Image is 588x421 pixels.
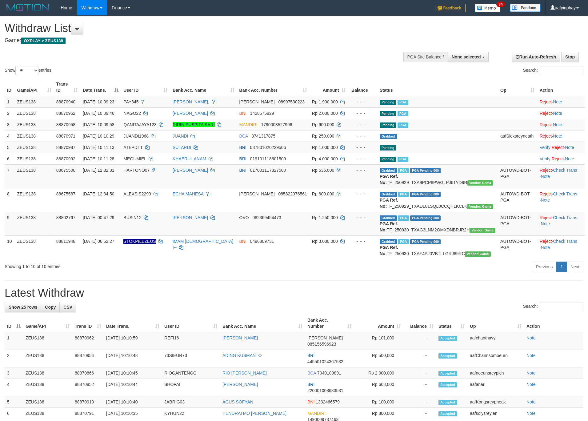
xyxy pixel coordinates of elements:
span: Vendor URL: https://trx31.1velocity.biz [470,228,495,233]
td: SHOPAI [162,379,220,396]
td: ZEUS138 [14,119,54,130]
td: ZEUS138 [23,379,72,396]
span: 88675587 [56,191,75,196]
span: BNI [239,239,246,244]
span: Rp 536.000 [312,168,334,173]
td: aafchanthavy [467,332,524,350]
div: - - - [351,215,375,221]
span: [DATE] 10:09:58 [83,122,114,127]
td: 8 [5,188,14,212]
span: [DATE] 10:10:29 [83,134,114,138]
a: ADING KUSMANTO [222,353,262,358]
a: Note [526,382,536,387]
a: Reject [552,156,564,161]
a: Show 25 rows [5,302,41,312]
h1: Latest Withdraw [5,287,583,299]
td: Rp 500,000 [354,350,403,367]
span: 88870940 [56,99,75,104]
td: ZEUS138 [14,153,54,164]
td: ZEUS138 [14,107,54,119]
span: Vendor URL: https://trx31.1velocity.biz [467,180,493,186]
span: ALEXSIS2290 [123,191,151,196]
td: · · [537,153,585,164]
div: - - - [351,133,375,139]
a: [PERSON_NAME] [222,382,258,387]
td: 88870962 [72,332,104,350]
span: 88870971 [56,134,75,138]
span: 88870992 [56,156,75,161]
a: KHAERUL ANAM [173,156,206,161]
span: Vendor URL: https://trx31.1velocity.biz [465,251,491,257]
td: Rp 101,000 [354,332,403,350]
span: Accepted [438,336,457,341]
button: None selected [448,52,489,62]
td: [DATE] 10:10:44 [104,379,162,396]
span: Rp 600.000 [312,191,334,196]
a: Previous [532,262,557,272]
td: aafSieksreyneath [498,130,537,142]
td: ZEUS138 [23,332,72,350]
td: Rp 2,000,000 [354,367,403,379]
th: Bank Acc. Name: activate to sort column ascending [220,315,305,332]
th: Date Trans.: activate to sort column descending [80,78,121,96]
td: [DATE] 10:10:48 [104,350,162,367]
td: AUTOWD-BOT-PGA [498,164,537,188]
td: 7 [5,164,14,188]
span: [DATE] 12:34:50 [83,191,114,196]
td: 9 [5,212,14,235]
span: BNI [239,111,246,116]
span: Rp 1.250.000 [312,215,338,220]
td: aafnoeunsreypich [467,367,524,379]
a: Check Trans [553,239,577,244]
span: Copy 017001117327500 to clipboard [250,168,286,173]
span: QANITAJAYA123 [123,122,156,127]
a: Copy [41,302,60,312]
th: Op: activate to sort column ascending [498,78,537,96]
a: Reject [552,145,564,150]
span: Marked by aafsolysreylen [398,157,408,162]
span: Marked by aafpengsreynich [398,111,408,116]
th: Game/API: activate to sort column ascending [23,315,72,332]
span: Pending [380,111,396,116]
span: Pending [380,157,396,162]
th: Trans ID: activate to sort column ascending [54,78,80,96]
span: Copy 1332466579 to clipboard [316,399,340,404]
td: · [537,119,585,130]
div: - - - [351,238,375,244]
span: PGA Pending [410,192,441,197]
span: BRI [307,353,314,358]
a: Verify [540,156,550,161]
span: Copy 1790003527996 to clipboard [261,122,292,127]
span: PGA Pending [410,239,441,244]
a: Verify [540,145,550,150]
span: Rp 250.000 [312,134,334,138]
td: [DATE] 10:10:45 [104,367,162,379]
span: ATEPDTT [123,145,143,150]
span: Rp 1.900.000 [312,99,338,104]
span: BUSIN12 [123,215,141,220]
span: Copy 1428575829 to clipboard [250,111,274,116]
a: Note [541,245,550,250]
span: Grabbed [380,239,397,244]
a: AGUS SOFYAN [222,399,253,404]
th: Op: activate to sort column ascending [467,315,524,332]
td: · [537,130,585,142]
a: Note [553,122,562,127]
th: Bank Acc. Number: activate to sort column ascending [305,315,354,332]
a: [PERSON_NAME] [222,335,258,340]
span: Grabbed [380,134,397,139]
td: 4 [5,379,23,396]
span: [DATE] 10:11:13 [83,145,114,150]
td: 1 [5,332,23,350]
th: Date Trans.: activate to sort column ascending [104,315,162,332]
span: None selected [452,54,481,59]
span: 88675500 [56,168,75,173]
img: Feedback.jpg [435,4,466,12]
th: Trans ID: activate to sort column ascending [72,315,104,332]
a: Stop [561,52,579,62]
span: Marked by aafsolysreylen [398,100,408,105]
span: Marked by aafpengsreynich [398,192,409,197]
label: Search: [523,66,583,75]
span: [DATE] 00:47:29 [83,215,114,220]
th: Action [524,315,583,332]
